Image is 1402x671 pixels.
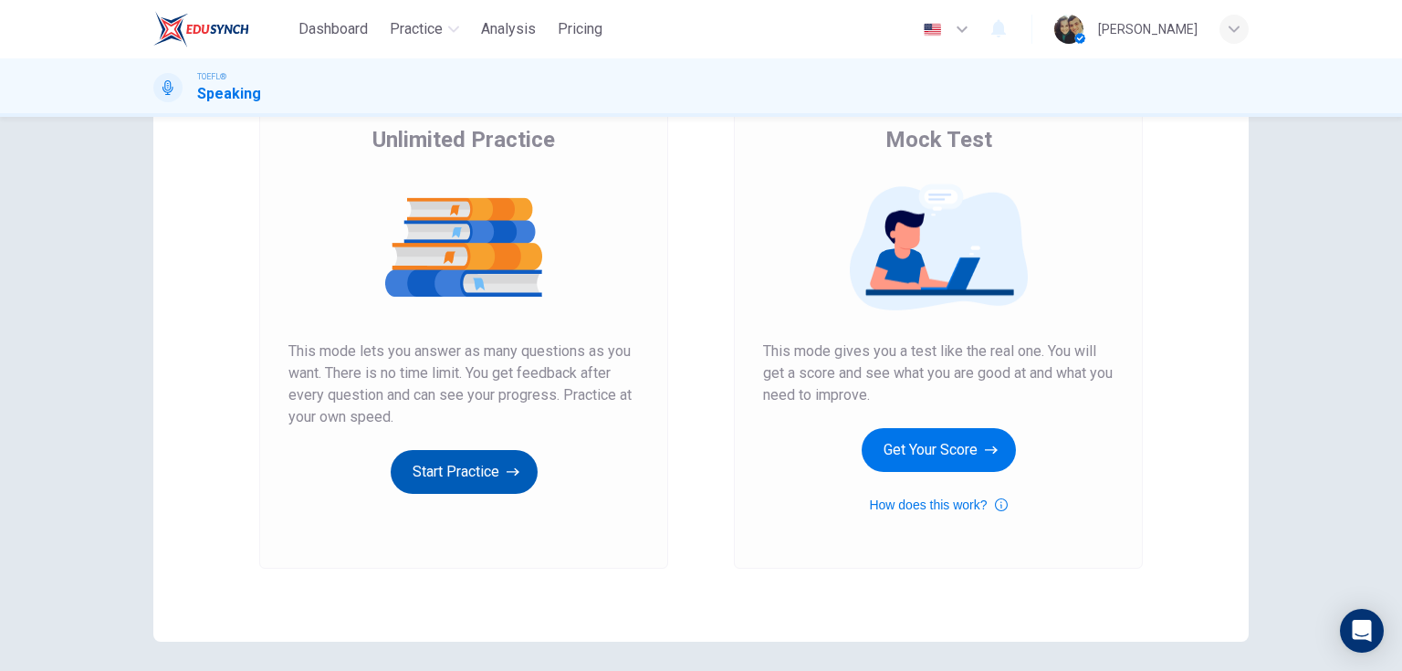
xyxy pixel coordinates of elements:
div: [PERSON_NAME] [1098,18,1198,40]
button: How does this work? [869,494,1007,516]
span: TOEFL® [197,70,226,83]
img: EduSynch logo [153,11,249,47]
span: Pricing [558,18,602,40]
span: Practice [390,18,443,40]
div: Open Intercom Messenger [1340,609,1384,653]
button: Practice [382,13,466,46]
button: Get Your Score [862,428,1016,472]
span: This mode gives you a test like the real one. You will get a score and see what you are good at a... [763,341,1114,406]
span: Analysis [481,18,536,40]
img: en [921,23,944,37]
h1: Speaking [197,83,261,105]
span: Dashboard [298,18,368,40]
span: Mock Test [885,125,992,154]
button: Analysis [474,13,543,46]
button: Start Practice [391,450,538,494]
a: EduSynch logo [153,11,291,47]
span: Unlimited Practice [372,125,555,154]
img: Profile picture [1054,15,1083,44]
button: Dashboard [291,13,375,46]
button: Pricing [550,13,610,46]
span: This mode lets you answer as many questions as you want. There is no time limit. You get feedback... [288,341,639,428]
